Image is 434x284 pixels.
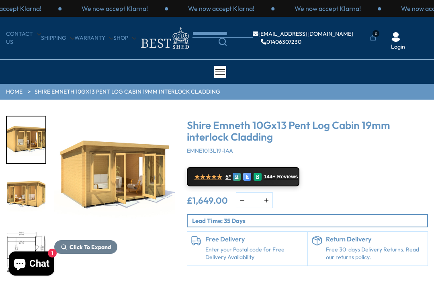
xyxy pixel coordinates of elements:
[194,173,222,181] span: ★★★★★
[41,34,74,42] a: Shipping
[253,31,353,37] a: [EMAIL_ADDRESS][DOMAIN_NAME]
[243,173,251,181] div: E
[6,172,46,220] div: 2 / 15
[370,34,376,42] a: 0
[6,116,46,164] div: 1 / 15
[192,217,427,225] p: Lead Time: 35 Days
[373,30,379,37] span: 0
[7,229,45,276] img: 2990gx389010gx13Emneth19mmPLAN_9efd6104-3a14-4d67-9355-ca9f57706435_200x200.jpg
[274,4,381,13] div: 1 / 3
[54,240,117,254] button: Click To Expand
[264,174,275,180] span: 144+
[295,4,361,13] p: We now accept Klarna!
[187,147,233,154] span: EMNE1013L19-1AA
[54,116,175,236] img: Shire Emneth 10Gx13 Pent Log Cabin 19mm interlock Cladding - Best Shed
[261,39,301,45] a: 01406307230
[136,25,192,51] img: logo
[187,120,428,143] h3: Shire Emneth 10Gx13 Pent Log Cabin 19mm interlock Cladding
[113,34,136,42] a: Shop
[54,116,175,276] div: 1 / 15
[326,236,424,243] h6: Return Delivery
[188,4,254,13] p: We now accept Klarna!
[277,174,298,180] span: Reviews
[168,4,274,13] div: 3 / 3
[205,236,303,243] h6: Free Delivery
[70,243,111,251] span: Click To Expand
[192,38,253,46] a: Search
[6,88,23,96] a: HOME
[391,32,401,42] img: User Icon
[35,88,220,96] a: Shire Emneth 10Gx13 Pent Log Cabin 19mm interlock Cladding
[187,167,299,186] a: ★★★★★ 5* G E R 144+ Reviews
[391,43,405,51] a: Login
[187,196,228,205] ins: £1,649.00
[6,30,41,46] a: CONTACT US
[6,251,57,278] inbox-online-store-chat: Shopify online store chat
[61,4,168,13] div: 2 / 3
[205,246,303,262] a: Enter your Postal code for Free Delivery Availability
[74,34,113,42] a: Warranty
[7,173,45,219] img: 2990gx389010gx13Emneth19mm-030lifestyle_ea743d31-7f3c-4ad9-a448-ed4adc29c1f9_200x200.jpg
[6,228,46,276] div: 3 / 15
[82,4,148,13] p: We now accept Klarna!
[7,116,45,163] img: 2990gx389010gx13Emneth19mm030LIFESTYLE_71cc9d64-1f41-4a0f-a807-8392838f018f_200x200.jpg
[233,173,241,181] div: G
[254,173,262,181] div: R
[326,246,424,262] p: Free 30-days Delivery Returns, Read our returns policy.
